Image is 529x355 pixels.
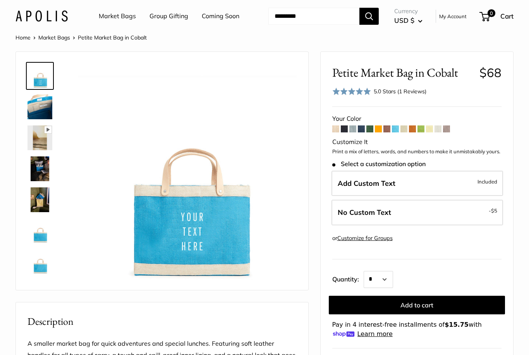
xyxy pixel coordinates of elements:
[332,65,474,80] span: Petite Market Bag in Cobalt
[329,296,505,314] button: Add to cart
[27,314,297,329] h2: Description
[332,148,502,156] p: Print a mix of letters, words, and numbers to make it unmistakably yours.
[332,136,502,148] div: Customize It
[27,125,52,150] img: Petite Market Bag in Cobalt
[337,235,393,242] a: Customize for Groups
[27,187,52,212] img: Petite Market Bag in Cobalt
[38,34,70,41] a: Market Bags
[331,171,503,196] label: Add Custom Text
[439,12,467,21] a: My Account
[332,113,502,125] div: Your Color
[268,8,359,25] input: Search...
[15,34,31,41] a: Home
[394,14,423,27] button: USD $
[15,10,68,22] img: Apolis
[332,160,426,168] span: Select a customization option
[78,34,147,41] span: Petite Market Bag in Cobalt
[480,10,514,22] a: 0 Cart
[27,156,52,181] img: Petite Market Bag in Cobalt
[27,218,52,243] img: Petite Market Bag in Cobalt
[27,94,52,119] img: Petite Market Bag in Cobalt
[99,10,136,22] a: Market Bags
[488,9,495,17] span: 0
[27,249,52,274] img: Petite Market Bag in Cobalt
[26,62,54,90] a: Petite Market Bag in Cobalt
[26,217,54,245] a: Petite Market Bag in Cobalt
[26,248,54,276] a: Petite Market Bag in Cobalt
[332,269,364,288] label: Quantity:
[500,12,514,20] span: Cart
[394,16,414,24] span: USD $
[491,208,497,214] span: $5
[149,10,188,22] a: Group Gifting
[338,208,391,217] span: No Custom Text
[26,124,54,152] a: Petite Market Bag in Cobalt
[26,186,54,214] a: Petite Market Bag in Cobalt
[27,63,52,88] img: Petite Market Bag in Cobalt
[359,8,379,25] button: Search
[477,177,497,186] span: Included
[374,87,426,96] div: 5.0 Stars (1 Reviews)
[331,200,503,225] label: Leave Blank
[338,179,395,188] span: Add Custom Text
[78,63,297,282] img: Petite Market Bag in Cobalt
[332,233,393,244] div: or
[202,10,239,22] a: Coming Soon
[479,65,502,80] span: $68
[489,206,497,215] span: -
[15,33,147,43] nav: Breadcrumb
[394,6,423,17] span: Currency
[332,86,427,97] div: 5.0 Stars (1 Reviews)
[26,155,54,183] a: Petite Market Bag in Cobalt
[26,93,54,121] a: Petite Market Bag in Cobalt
